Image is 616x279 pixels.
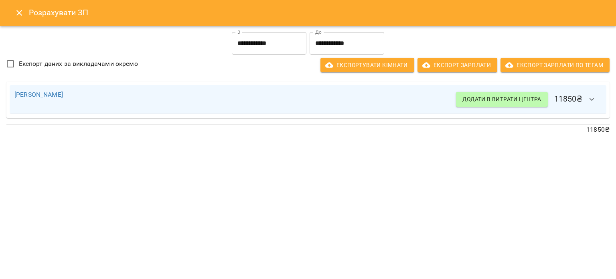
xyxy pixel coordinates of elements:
span: Додати в витрати центра [462,94,541,104]
span: Експорт Зарплати [424,60,491,70]
button: Експорт Зарплати по тегам [500,58,610,72]
p: 11850 ₴ [6,125,610,134]
button: Додати в витрати центра [456,92,547,106]
a: [PERSON_NAME] [14,91,63,98]
h6: Розрахувати ЗП [29,6,606,19]
span: Експортувати кімнати [327,60,408,70]
button: Експортувати кімнати [320,58,414,72]
span: Експорт Зарплати по тегам [507,60,603,70]
button: Експорт Зарплати [417,58,497,72]
button: Close [10,3,29,22]
span: Експорт даних за викладачами окремо [19,59,138,69]
h6: 11850 ₴ [456,90,602,109]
